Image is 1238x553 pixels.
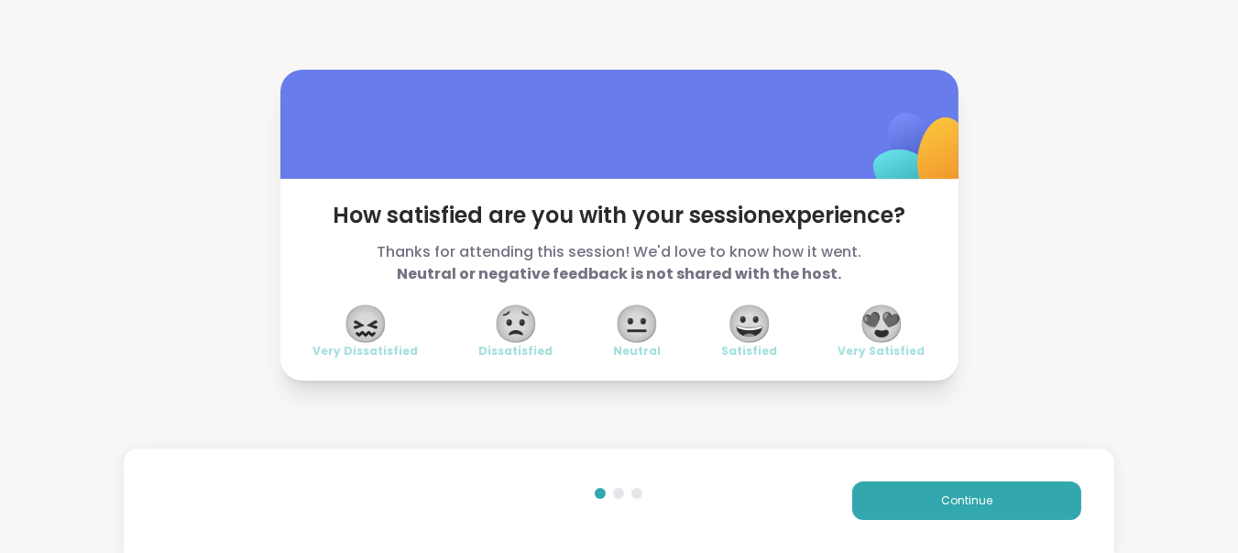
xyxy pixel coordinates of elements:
span: Very Satisfied [838,344,926,359]
span: How satisfied are you with your session experience? [313,201,926,230]
img: ShareWell Logomark [830,65,1013,248]
span: Satisfied [722,344,778,359]
span: Dissatisfied [479,344,553,359]
b: Neutral or negative feedback is not shared with the host. [397,263,841,284]
button: Continue [852,481,1081,520]
span: 😐 [615,307,661,340]
span: Continue [941,492,992,509]
span: Neutral [614,344,662,359]
span: Thanks for attending this session! We'd love to know how it went. [313,241,926,285]
span: 😍 [859,307,904,340]
span: Very Dissatisfied [313,344,419,359]
span: 😖 [343,307,389,340]
span: 😟 [493,307,539,340]
span: 😀 [727,307,772,340]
